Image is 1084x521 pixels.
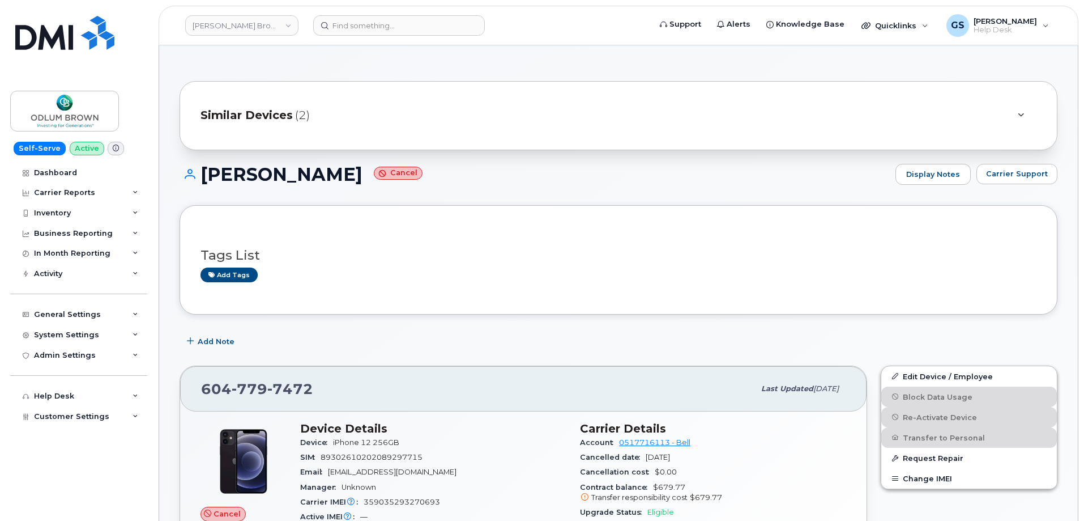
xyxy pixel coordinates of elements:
[300,422,566,435] h3: Device Details
[232,380,267,397] span: 779
[300,438,333,447] span: Device
[580,422,846,435] h3: Carrier Details
[200,248,1036,262] h3: Tags List
[903,413,977,421] span: Re-Activate Device
[200,268,258,282] a: Add tags
[580,508,647,516] span: Upgrade Status
[267,380,313,397] span: 7472
[974,26,1037,35] span: Help Desk
[709,13,758,36] a: Alerts
[300,468,328,476] span: Email
[881,427,1057,448] button: Transfer to Personal
[853,14,936,37] div: Quicklinks
[580,438,619,447] span: Account
[300,512,360,521] span: Active IMEI
[214,509,241,519] span: Cancel
[342,483,376,492] span: Unknown
[360,512,368,521] span: —
[180,164,890,184] h1: [PERSON_NAME]
[646,453,670,461] span: [DATE]
[875,21,916,30] span: Quicklinks
[580,483,653,492] span: Contract balance
[300,453,321,461] span: SIM
[321,453,422,461] span: 89302610202089297715
[300,498,364,506] span: Carrier IMEI
[619,438,690,447] a: 0517716113 - Bell
[210,427,278,495] img: iPhone_12.jpg
[895,164,971,185] a: Display Notes
[761,384,813,393] span: Last updated
[690,493,722,502] span: $679.77
[881,448,1057,468] button: Request Repair
[364,498,440,506] span: 359035293270693
[295,107,310,124] span: (2)
[647,508,674,516] span: Eligible
[974,16,1037,26] span: [PERSON_NAME]
[328,468,456,476] span: [EMAIL_ADDRESS][DOMAIN_NAME]
[185,15,298,36] a: Odlum Brown
[580,483,846,503] span: $679.77
[580,453,646,461] span: Cancelled date
[813,384,839,393] span: [DATE]
[881,366,1057,387] a: Edit Device / Employee
[776,19,844,30] span: Knowledge Base
[201,380,313,397] span: 604
[881,387,1057,407] button: Block Data Usage
[986,168,1048,179] span: Carrier Support
[313,15,485,36] input: Find something...
[374,167,422,180] small: Cancel
[198,336,234,347] span: Add Note
[591,493,688,502] span: Transfer responsibility cost
[669,19,701,30] span: Support
[300,483,342,492] span: Manager
[333,438,399,447] span: iPhone 12 256GB
[951,19,964,32] span: GS
[758,13,852,36] a: Knowledge Base
[580,468,655,476] span: Cancellation cost
[881,468,1057,489] button: Change IMEI
[938,14,1057,37] div: Gabriel Santiago
[180,332,244,352] button: Add Note
[976,164,1057,184] button: Carrier Support
[200,107,293,124] span: Similar Devices
[727,19,750,30] span: Alerts
[881,407,1057,427] button: Re-Activate Device
[652,13,709,36] a: Support
[655,468,677,476] span: $0.00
